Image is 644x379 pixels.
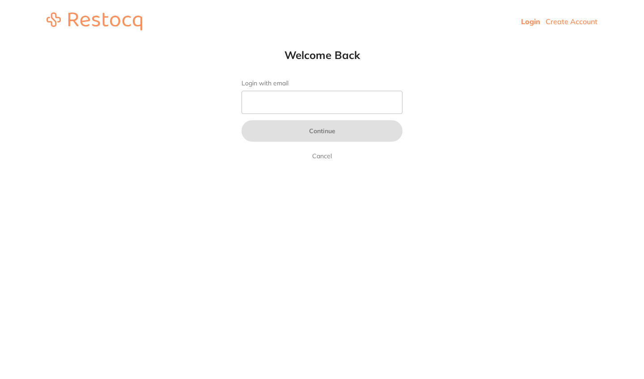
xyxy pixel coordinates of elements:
[546,17,597,26] a: Create Account
[310,151,334,161] a: Cancel
[241,120,402,142] button: Continue
[241,80,402,87] label: Login with email
[521,17,540,26] a: Login
[47,13,142,30] img: restocq_logo.svg
[224,48,420,62] h1: Welcome Back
